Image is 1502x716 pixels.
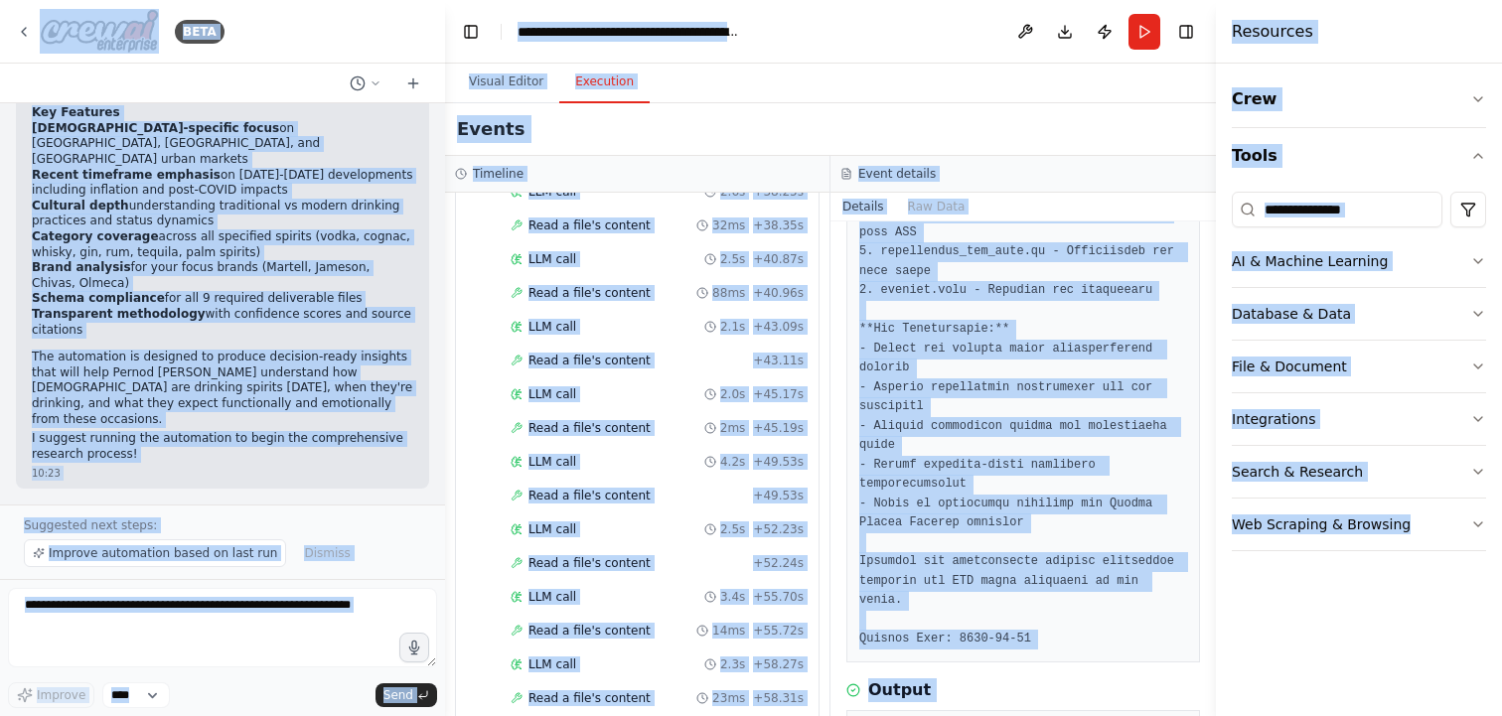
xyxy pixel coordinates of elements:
div: 10:23 [32,466,413,481]
button: Switch to previous chat [342,72,389,95]
span: LLM call [528,386,576,402]
button: Raw Data [896,193,977,220]
li: across all specified spirits (vodka, cognac, whisky, gin, rum, tequila, palm spirits) [32,229,413,260]
span: 2.1s [720,319,745,335]
li: on [GEOGRAPHIC_DATA], [GEOGRAPHIC_DATA], and [GEOGRAPHIC_DATA] urban markets [32,121,413,168]
button: Dismiss [294,539,360,567]
li: for your focus brands (Martell, Jameson, Chivas, Olmeca) [32,260,413,291]
span: 2.5s [720,251,745,267]
span: Read a file's content [528,623,651,639]
span: + 49.53s [753,488,804,503]
span: + 58.31s [753,690,804,706]
span: 14ms [712,623,745,639]
span: + 55.70s [753,589,804,605]
span: Read a file's content [528,420,651,436]
button: Tools [1232,128,1486,184]
h3: Timeline [473,166,524,182]
strong: Transparent methodology [32,307,206,321]
span: 2.0s [720,386,745,402]
span: LLM call [528,454,576,470]
span: + 45.17s [753,386,804,402]
nav: breadcrumb [518,22,741,42]
p: The automation is designed to produce decision-ready insights that will help Pernod [PERSON_NAME]... [32,350,413,427]
span: Improve automation based on last run [49,545,277,561]
span: + 58.27s [753,656,804,672]
button: Integrations [1232,393,1486,445]
span: Improve [37,687,85,703]
strong: [DEMOGRAPHIC_DATA]-specific focus [32,121,279,135]
button: Details [830,193,896,220]
button: Web Scraping & Browsing [1232,499,1486,550]
span: + 49.53s [753,454,804,470]
p: Suggested next steps: [24,517,421,533]
strong: Recent timeframe emphasis [32,168,221,182]
span: + 40.96s [753,285,804,301]
button: Click to speak your automation idea [399,633,429,662]
li: for all 9 required deliverable files [32,291,413,307]
span: LLM call [528,251,576,267]
strong: Key Features [32,105,120,119]
button: Improve [8,682,94,708]
button: Search & Research [1232,446,1486,498]
span: Read a file's content [528,285,651,301]
li: with confidence scores and source citations [32,307,413,338]
span: Dismiss [304,545,350,561]
li: on [DATE]-[DATE] developments including inflation and post-COVID impacts [32,168,413,199]
span: 2.5s [720,521,745,537]
h3: Event details [858,166,936,182]
button: Execution [559,62,650,103]
button: Database & Data [1232,288,1486,340]
h4: Resources [1232,20,1313,44]
span: + 52.24s [753,555,804,571]
span: + 43.09s [753,319,804,335]
span: + 55.72s [753,623,804,639]
button: AI & Machine Learning [1232,235,1486,287]
strong: Category coverage [32,229,159,243]
button: Start a new chat [397,72,429,95]
span: 2.3s [720,656,745,672]
strong: Brand analysis [32,260,131,274]
span: Read a file's content [528,555,651,571]
span: LLM call [528,521,576,537]
li: understanding traditional vs modern drinking practices and status dynamics [32,199,413,229]
span: Read a file's content [528,217,651,233]
img: Logo [40,9,159,54]
div: Tools [1232,184,1486,567]
span: Read a file's content [528,353,651,368]
span: 88ms [712,285,745,301]
span: 3.4s [720,589,745,605]
span: + 38.35s [753,217,804,233]
button: Crew [1232,72,1486,127]
span: + 45.19s [753,420,804,436]
span: 32ms [712,217,745,233]
span: LLM call [528,319,576,335]
button: Improve automation based on last run [24,539,286,567]
button: Hide right sidebar [1172,18,1200,46]
span: + 52.23s [753,521,804,537]
p: I suggest running the automation to begin the comprehensive research process! [32,431,413,462]
button: Send [375,683,437,707]
h3: Output [868,678,931,702]
h2: Events [457,115,525,143]
button: Hide left sidebar [457,18,485,46]
span: + 43.11s [753,353,804,368]
button: Visual Editor [453,62,559,103]
strong: Cultural depth [32,199,129,213]
div: BETA [175,20,225,44]
span: 2ms [720,420,746,436]
span: 4.2s [720,454,745,470]
button: File & Document [1232,341,1486,392]
span: Read a file's content [528,488,651,503]
span: Send [383,687,413,703]
span: + 40.87s [753,251,804,267]
span: 23ms [712,690,745,706]
span: Read a file's content [528,690,651,706]
strong: Schema compliance [32,291,165,305]
span: LLM call [528,656,576,672]
span: LLM call [528,589,576,605]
